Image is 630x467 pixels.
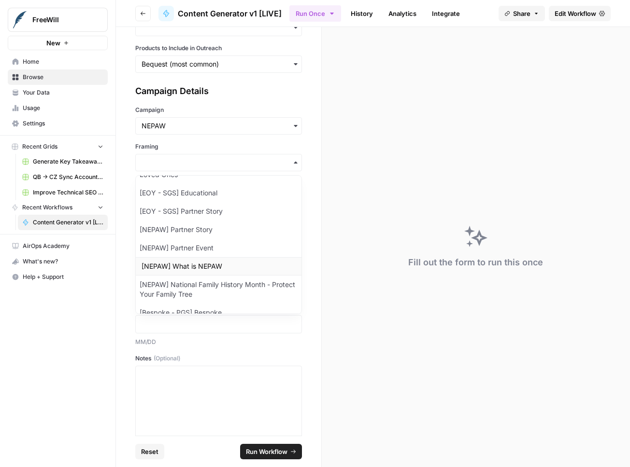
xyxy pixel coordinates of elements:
[18,169,108,185] a: QB -> CZ Sync Account Matching
[8,238,108,254] a: AirOps Academy
[136,202,301,220] div: [EOY - SGS] Partner Story
[18,154,108,169] a: Generate Key Takeaways from Webinar Transcripts
[289,5,341,22] button: Run Once
[32,15,91,25] span: FreeWill
[33,157,103,166] span: Generate Key Takeaways from Webinar Transcripts
[178,8,282,19] span: Content Generator v1 [LIVE]
[136,303,301,322] div: [Bespoke - PGS] Bespoke
[46,38,60,48] span: New
[142,59,296,69] input: Bequest (most common)
[8,36,108,50] button: New
[135,106,302,114] label: Campaign
[141,447,158,456] span: Reset
[22,203,72,212] span: Recent Workflows
[11,11,29,28] img: FreeWill Logo
[8,269,108,285] button: Help + Support
[154,354,180,363] span: (Optional)
[135,444,164,459] button: Reset
[136,239,301,257] div: [NEPAW] Partner Event
[22,142,57,151] span: Recent Grids
[23,73,103,82] span: Browse
[8,85,108,100] a: Your Data
[408,256,543,269] div: Fill out the form to run this once
[240,444,302,459] button: Run Workflow
[33,173,103,181] span: QB -> CZ Sync Account Matching
[8,139,108,154] button: Recent Grids
[345,6,379,21] a: History
[426,6,466,21] a: Integrate
[136,275,301,303] div: [NEPAW] National Family History Month - Protect Your Family Tree
[8,100,108,116] a: Usage
[23,273,103,281] span: Help + Support
[8,116,108,131] a: Settings
[136,184,301,202] div: [EOY - SGS] Educational
[549,6,611,21] a: Edit Workflow
[23,57,103,66] span: Home
[158,6,282,21] a: Content Generator v1 [LIVE]
[246,447,287,456] span: Run Workflow
[33,218,103,227] span: Content Generator v1 [LIVE]
[513,9,530,18] span: Share
[8,200,108,215] button: Recent Workflows
[8,54,108,69] a: Home
[135,84,302,98] div: Campaign Details
[135,354,302,363] label: Notes
[136,220,301,239] div: [NEPAW] Partner Story
[8,254,107,269] div: What's new?
[135,44,302,53] label: Products to Include in Outreach
[142,121,296,131] input: NEPAW
[135,337,302,347] p: MM/DD
[8,254,108,269] button: What's new?
[136,257,301,275] div: [NEPAW] What is NEPAW
[8,8,108,32] button: Workspace: FreeWill
[23,104,103,112] span: Usage
[135,142,302,151] label: Framing
[8,69,108,85] a: Browse
[23,88,103,97] span: Your Data
[555,9,596,18] span: Edit Workflow
[33,188,103,197] span: Improve Technical SEO for Page
[23,119,103,128] span: Settings
[499,6,545,21] button: Share
[18,215,108,230] a: Content Generator v1 [LIVE]
[383,6,422,21] a: Analytics
[23,242,103,250] span: AirOps Academy
[18,185,108,200] a: Improve Technical SEO for Page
